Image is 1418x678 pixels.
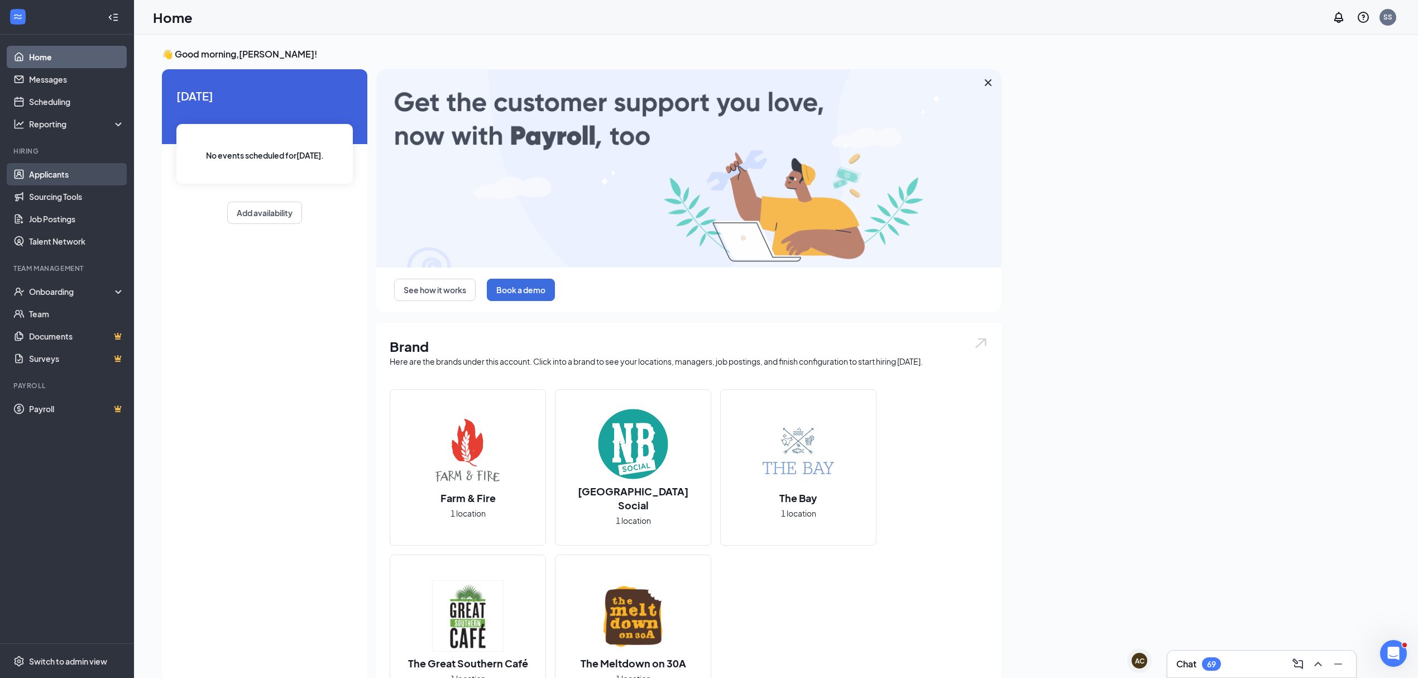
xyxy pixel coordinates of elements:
svg: Notifications [1332,11,1345,24]
svg: ComposeMessage [1291,657,1305,671]
img: Farm & Fire [432,415,504,486]
svg: WorkstreamLogo [12,11,23,22]
div: Team Management [13,264,122,273]
span: [DATE] [176,87,353,104]
a: Applicants [29,163,124,185]
a: Team [29,303,124,325]
svg: Collapse [108,12,119,23]
img: payroll-large.gif [376,69,1002,268]
svg: Cross [981,76,995,89]
div: SS [1383,12,1392,22]
span: 1 location [781,507,816,519]
a: Job Postings [29,208,124,230]
h2: The Meltdown on 30A [569,656,697,670]
img: North Beach Social [597,408,669,480]
h1: Home [153,8,193,27]
svg: Analysis [13,118,25,130]
a: DocumentsCrown [29,325,124,347]
svg: ChevronUp [1311,657,1325,671]
a: Scheduling [29,90,124,113]
h3: Chat [1176,658,1196,670]
span: 1 location [451,507,486,519]
button: ComposeMessage [1289,655,1307,673]
div: Reporting [29,118,125,130]
a: PayrollCrown [29,398,124,420]
h2: [GEOGRAPHIC_DATA] Social [555,484,711,512]
div: Here are the brands under this account. Click into a brand to see your locations, managers, job p... [390,356,988,367]
a: Home [29,46,124,68]
iframe: Intercom live chat [1380,640,1407,667]
a: Messages [29,68,124,90]
img: The Bay [763,415,834,486]
a: Talent Network [29,230,124,252]
h2: The Great Southern Café [397,656,539,670]
div: Payroll [13,381,122,390]
div: Onboarding [29,286,115,297]
div: AC [1135,656,1144,666]
button: ChevronUp [1309,655,1327,673]
a: SurveysCrown [29,347,124,370]
img: The Meltdown on 30A [597,580,669,652]
button: Minimize [1329,655,1347,673]
img: The Great Southern Café [432,580,504,652]
span: No events scheduled for [DATE] . [206,149,324,161]
svg: UserCheck [13,286,25,297]
svg: QuestionInfo [1357,11,1370,24]
div: Switch to admin view [29,656,107,667]
h1: Brand [390,337,988,356]
a: Sourcing Tools [29,185,124,208]
button: Book a demo [487,279,555,301]
span: 1 location [616,514,651,527]
img: open.6027fd2a22e1237b5b06.svg [974,337,988,350]
div: 69 [1207,660,1216,669]
h2: The Bay [768,491,828,505]
svg: Settings [13,656,25,667]
h3: 👋 Good morning, [PERSON_NAME] ! [162,48,1002,60]
button: See how it works [394,279,476,301]
button: Add availability [227,202,302,224]
div: Hiring [13,146,122,156]
svg: Minimize [1331,657,1345,671]
h2: Farm & Fire [429,491,507,505]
